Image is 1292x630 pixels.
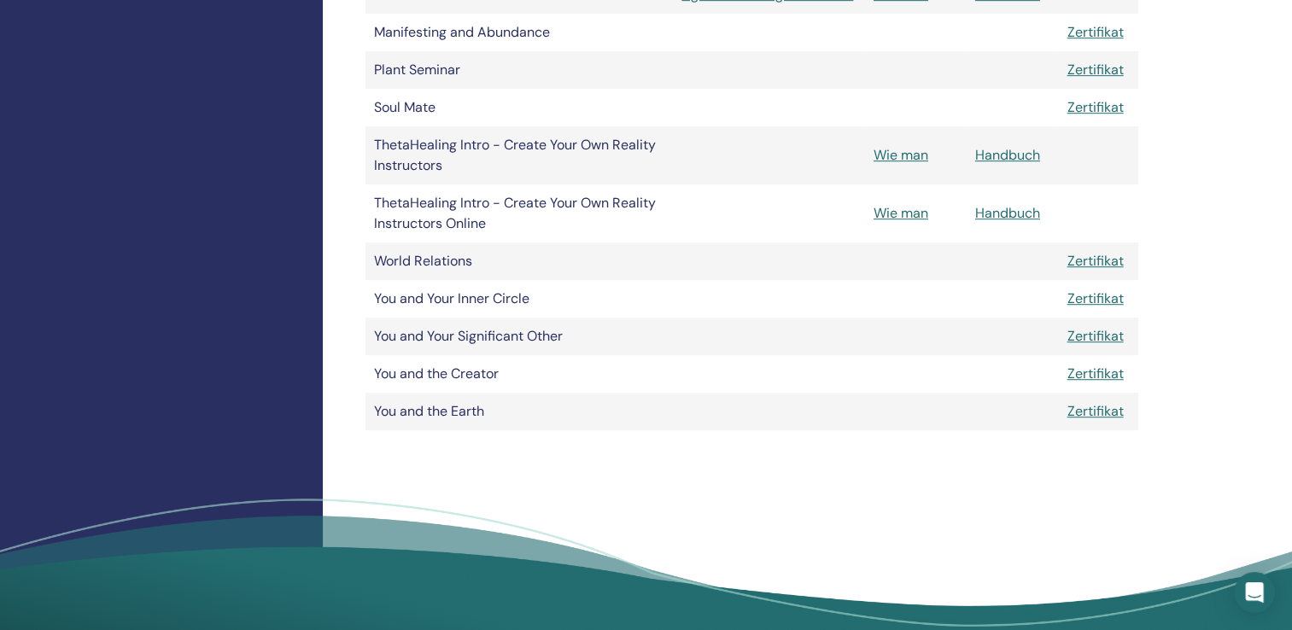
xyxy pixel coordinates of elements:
[1067,402,1123,420] a: Zertifikat
[365,318,673,355] td: You and Your Significant Other
[365,14,673,51] td: Manifesting and Abundance
[365,184,673,242] td: ThetaHealing Intro - Create Your Own Reality Instructors Online
[1067,61,1123,79] a: Zertifikat
[1067,327,1123,345] a: Zertifikat
[1067,289,1123,307] a: Zertifikat
[365,393,673,430] td: You and the Earth
[365,51,673,89] td: Plant Seminar
[1067,365,1123,382] a: Zertifikat
[365,242,673,280] td: World Relations
[1067,23,1123,41] a: Zertifikat
[365,355,673,393] td: You and the Creator
[874,146,928,164] a: Wie man
[365,280,673,318] td: You and Your Inner Circle
[874,204,928,222] a: Wie man
[1067,252,1123,270] a: Zertifikat
[365,89,673,126] td: Soul Mate
[1234,572,1275,613] div: Open Intercom Messenger
[975,146,1040,164] a: Handbuch
[365,126,673,184] td: ThetaHealing Intro - Create Your Own Reality Instructors
[1067,98,1123,116] a: Zertifikat
[975,204,1040,222] a: Handbuch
